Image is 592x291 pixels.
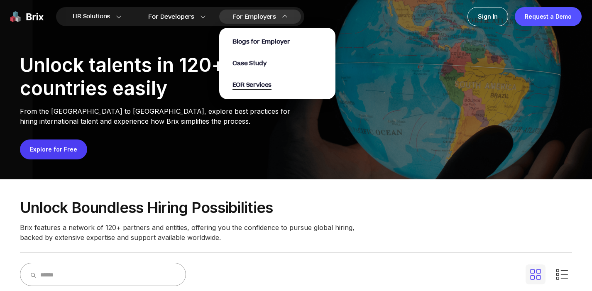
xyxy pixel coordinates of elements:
[20,139,87,159] button: Explore for Free
[148,12,194,21] span: For Developers
[232,12,276,21] span: For Employers
[232,80,272,89] a: EOR Services
[20,199,572,216] p: Unlock boundless hiring possibilities
[232,81,272,90] span: EOR Services
[232,59,267,68] a: Case Study
[232,59,267,68] span: Case Study
[20,223,360,242] p: Brix features a network of 120+ partners and entities, offering you the confidence to pursue glob...
[467,7,508,26] a: Sign In
[30,146,77,153] a: Explore for Free
[232,37,290,46] a: Blogs for Employer
[20,106,294,126] p: From the [GEOGRAPHIC_DATA] to [GEOGRAPHIC_DATA], explore best practices for hiring international ...
[73,10,110,23] span: HR Solutions
[515,7,582,26] a: Request a Demo
[20,53,294,100] div: Unlock talents in 120+ countries easily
